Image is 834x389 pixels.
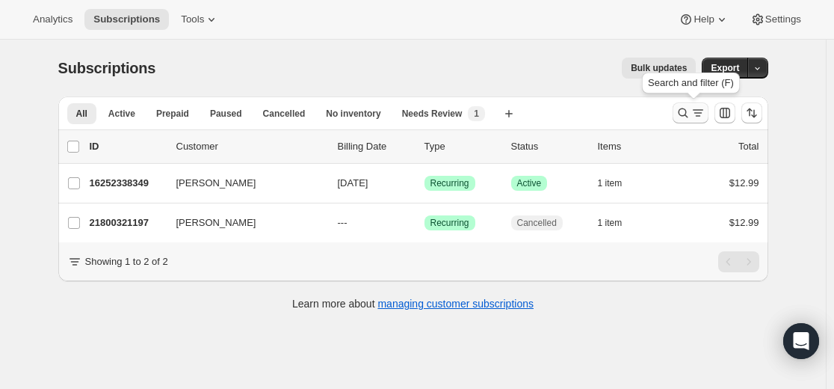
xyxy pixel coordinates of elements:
[718,251,759,272] nav: Pagination
[673,102,708,123] button: Search and filter results
[738,139,759,154] p: Total
[210,108,242,120] span: Paused
[670,9,738,30] button: Help
[172,9,228,30] button: Tools
[176,176,256,191] span: [PERSON_NAME]
[598,139,673,154] div: Items
[711,62,739,74] span: Export
[783,323,819,359] div: Open Intercom Messenger
[338,139,413,154] p: Billing Date
[517,217,557,229] span: Cancelled
[90,139,759,154] div: IDCustomerBilling DateTypeStatusItemsTotal
[377,298,534,310] a: managing customer subscriptions
[338,217,347,228] span: ---
[108,108,135,120] span: Active
[181,13,204,25] span: Tools
[430,217,469,229] span: Recurring
[338,177,368,189] span: [DATE]
[176,215,256,230] span: [PERSON_NAME]
[84,9,169,30] button: Subscriptions
[741,102,762,123] button: Sort the results
[702,58,748,79] button: Export
[90,215,164,230] p: 21800321197
[76,108,87,120] span: All
[729,217,759,228] span: $12.99
[263,108,306,120] span: Cancelled
[511,139,586,154] p: Status
[694,13,714,25] span: Help
[517,177,542,189] span: Active
[598,217,623,229] span: 1 item
[176,139,326,154] p: Customer
[326,108,380,120] span: No inventory
[765,13,801,25] span: Settings
[292,296,534,311] p: Learn more about
[156,108,189,120] span: Prepaid
[402,108,463,120] span: Needs Review
[90,139,164,154] p: ID
[85,254,168,269] p: Showing 1 to 2 of 2
[424,139,499,154] div: Type
[90,176,164,191] p: 16252338349
[33,13,72,25] span: Analytics
[598,212,639,233] button: 1 item
[631,62,687,74] span: Bulk updates
[741,9,810,30] button: Settings
[729,177,759,189] span: $12.99
[714,102,735,123] button: Customize table column order and visibility
[497,103,521,124] button: Create new view
[622,58,696,79] button: Bulk updates
[58,60,156,76] span: Subscriptions
[430,177,469,189] span: Recurring
[167,171,317,195] button: [PERSON_NAME]
[474,108,479,120] span: 1
[598,177,623,189] span: 1 item
[90,212,759,233] div: 21800321197[PERSON_NAME]---SuccessRecurringCancelled1 item$12.99
[93,13,160,25] span: Subscriptions
[598,173,639,194] button: 1 item
[90,173,759,194] div: 16252338349[PERSON_NAME][DATE]SuccessRecurringSuccessActive1 item$12.99
[167,211,317,235] button: [PERSON_NAME]
[24,9,81,30] button: Analytics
